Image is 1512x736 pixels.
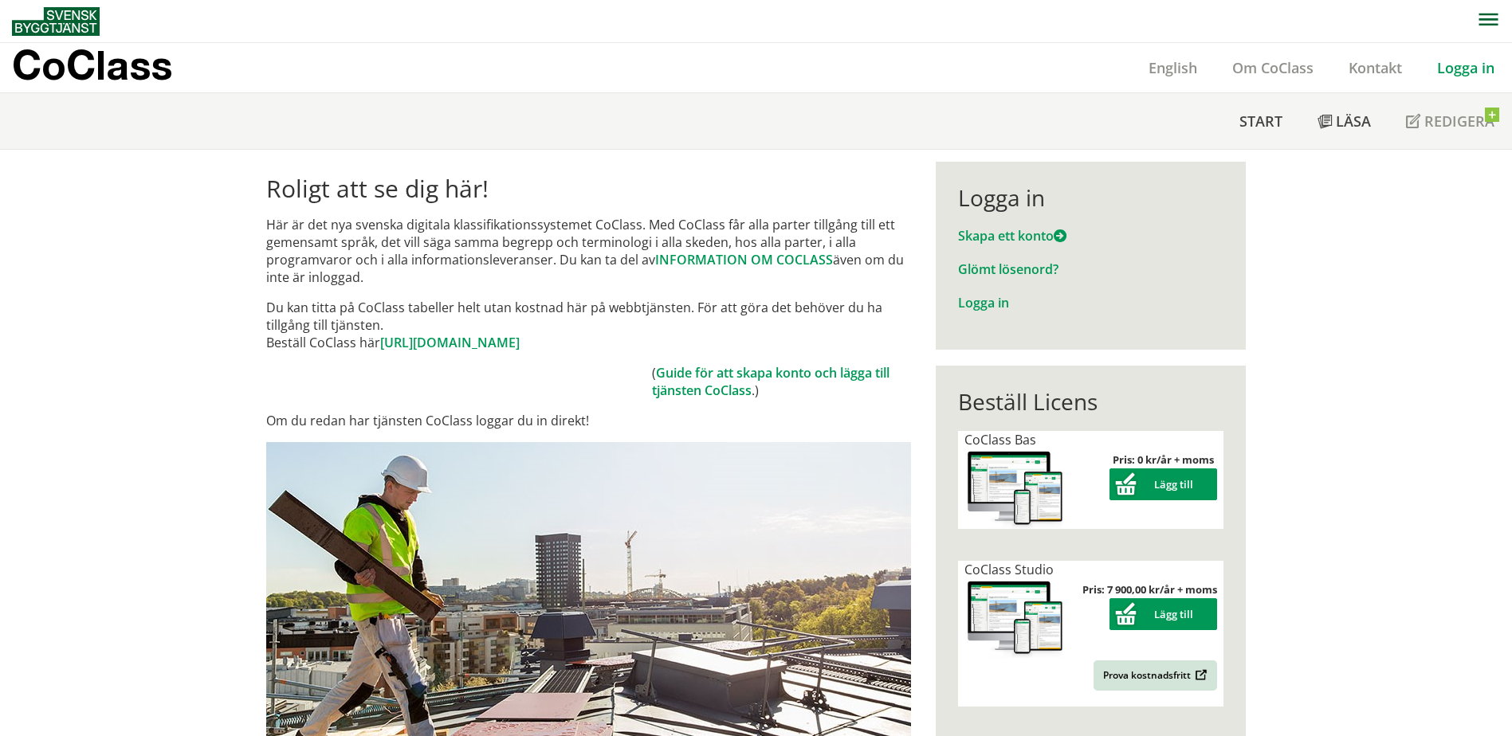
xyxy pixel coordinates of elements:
[1239,112,1282,131] span: Start
[1331,58,1420,77] a: Kontakt
[964,561,1054,578] span: CoClass Studio
[958,227,1066,245] a: Skapa ett konto
[964,448,1066,529] img: coclass-license.jpg
[1082,582,1217,597] strong: Pris: 7 900,00 kr/år + moms
[958,294,1009,311] a: Logga in
[1109,607,1217,621] a: Lägg till
[380,334,520,351] a: [URL][DOMAIN_NAME]
[266,216,911,286] p: Här är det nya svenska digitala klassifikationssystemet CoClass. Med CoClass får alla parter till...
[1215,58,1331,77] a: Om CoClass
[1300,93,1388,149] a: Läsa
[655,251,833,268] a: INFORMATION OM COCLASS
[1094,660,1217,691] a: Prova kostnadsfritt
[1420,58,1512,77] a: Logga in
[266,299,911,351] p: Du kan titta på CoClass tabeller helt utan kostnad här på webbtjänsten. För att göra det behöver ...
[12,56,172,74] p: CoClass
[652,364,911,399] td: ( .)
[1109,468,1217,500] button: Lägg till
[266,412,911,429] p: Om du redan har tjänsten CoClass loggar du in direkt!
[652,364,890,399] a: Guide för att skapa konto och lägga till tjänsten CoClass
[1109,477,1217,491] a: Lägg till
[964,431,1036,448] span: CoClass Bas
[266,174,911,203] h1: Roligt att se dig här!
[12,7,100,36] img: Svensk Byggtjänst
[1113,452,1214,467] strong: Pris: 0 kr/år + moms
[1131,58,1215,77] a: English
[964,578,1066,659] img: coclass-license.jpg
[1109,598,1217,630] button: Lägg till
[12,43,206,92] a: CoClass
[1336,112,1371,131] span: Läsa
[958,184,1223,211] div: Logga in
[958,388,1223,415] div: Beställ Licens
[958,260,1058,278] a: Glömt lösenord?
[1192,669,1208,681] img: Outbound.png
[1222,93,1300,149] a: Start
